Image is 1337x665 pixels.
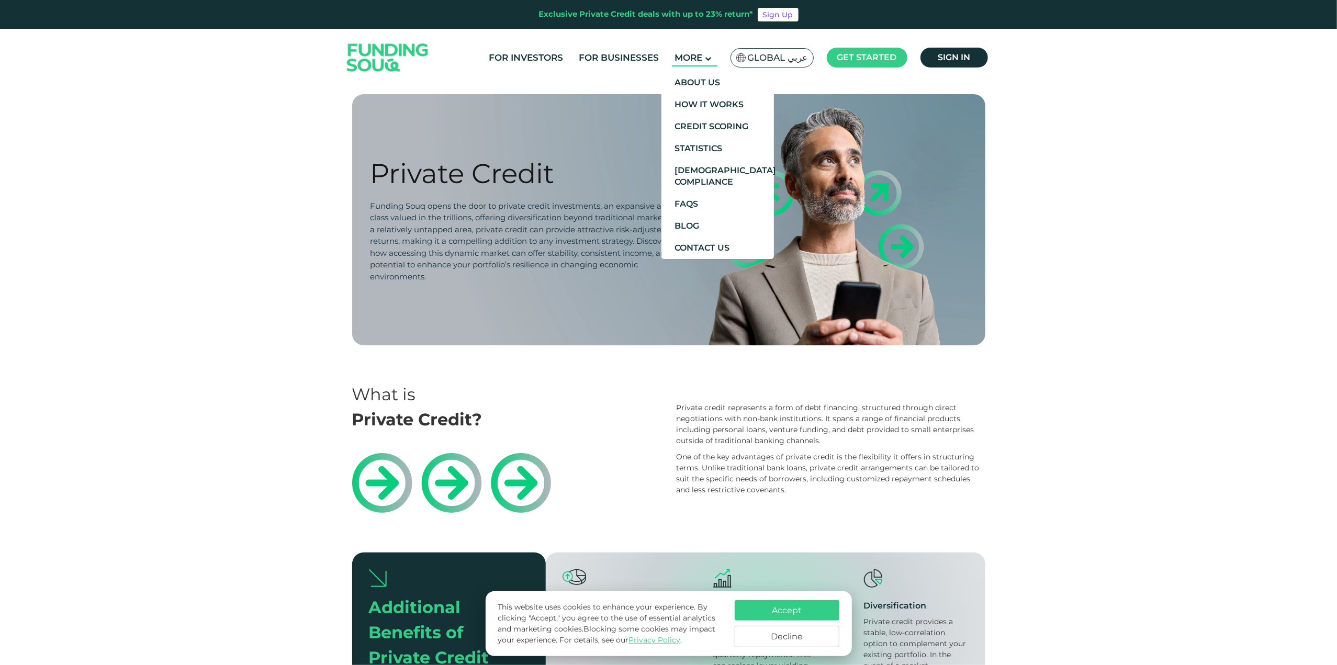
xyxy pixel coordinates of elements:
[735,626,839,647] button: Decline
[352,382,661,407] div: What is
[486,49,566,66] a: For Investors
[370,157,687,190] div: Private Credit
[370,201,687,281] span: Funding Souq opens the door to private credit investments, an expansive asset class valued in the...
[352,453,551,513] img: private-credit-info.webp
[628,635,680,645] a: Privacy Policy
[864,569,882,588] img: diversification
[498,624,715,645] span: Blocking some cookies may impact your experience.
[661,160,774,193] a: [DEMOGRAPHIC_DATA] Compliance
[352,407,661,432] div: Private Credit?
[661,193,774,215] a: FAQs
[661,94,774,116] a: How It Works
[559,635,682,645] span: For details, see our .
[661,138,774,160] a: Statistics
[677,452,985,495] div: One of the key advantages of private credit is the flexibility it offers in structuring terms. Un...
[758,8,799,21] a: Sign Up
[369,569,387,587] img: arrow
[677,402,985,446] div: Private credit represents a form of debt financing, structured through direct negotiations with n...
[576,49,661,66] a: For Businesses
[563,569,586,585] img: high-yeild
[735,600,839,621] button: Accept
[675,52,702,63] span: More
[661,72,774,94] a: About Us
[661,215,774,237] a: Blog
[661,116,774,138] a: Credit Scoring
[938,52,970,62] span: Sign in
[748,52,808,64] span: Global عربي
[661,237,774,259] a: Contact Us
[498,602,724,646] p: This website uses cookies to enhance your experience. By clicking "Accept," you agree to the use ...
[920,48,988,67] a: Sign in
[336,31,439,84] img: Logo
[864,600,969,612] div: Diversification
[539,8,754,20] div: Exclusive Private Credit deals with up to 23% return*
[837,52,897,62] span: Get started
[736,53,746,62] img: SA Flag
